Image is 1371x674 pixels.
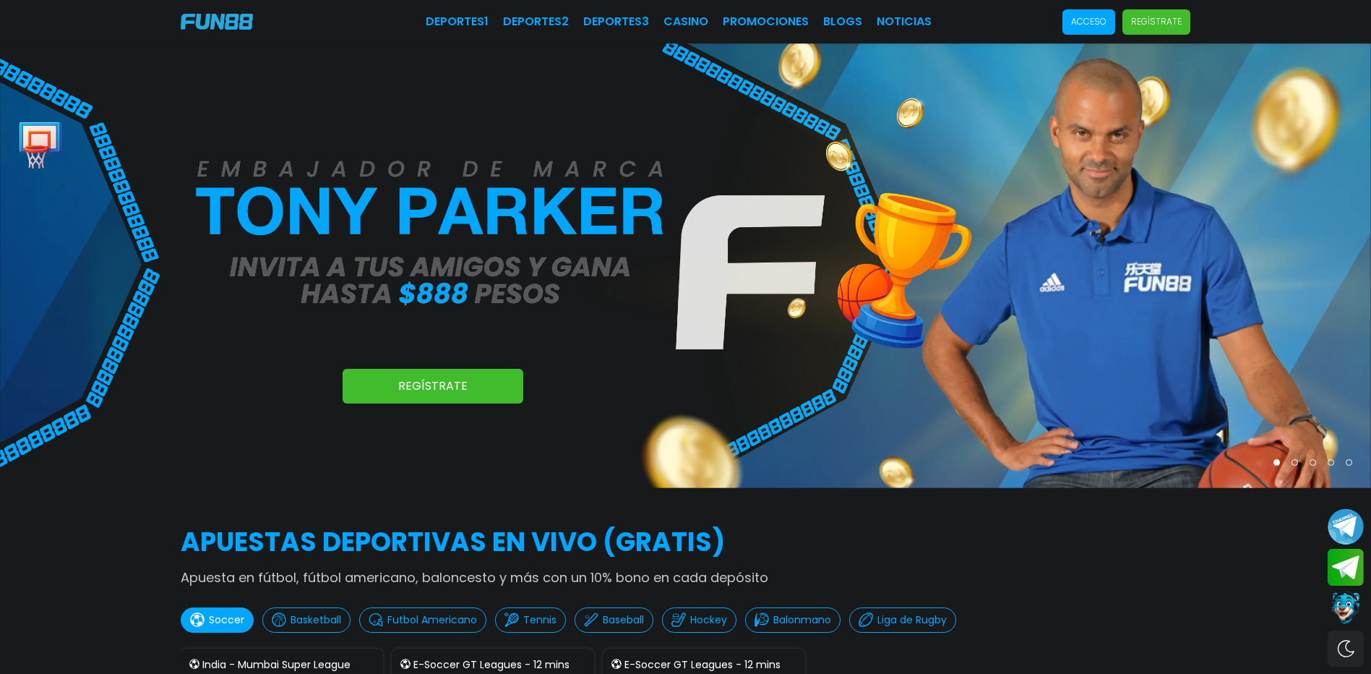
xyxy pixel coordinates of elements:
a: Promociones [723,13,809,30]
p: Apuesta en fútbol, fútbol americano, baloncesto y más con un 10% bono en cada depósito [181,568,1190,587]
button: Join telegram [1328,549,1364,586]
p: Baseball [603,613,644,628]
button: Futbol Americano [359,607,486,633]
p: Balonmano [773,613,831,628]
p: Futbol Americano [387,613,477,628]
a: CASINO [663,13,708,30]
button: Soccer [181,607,254,633]
p: Hockey [690,613,727,628]
div: Switch theme [1328,631,1364,667]
button: Contact customer service [1328,589,1364,627]
button: Balonmano [745,607,841,633]
a: NOTICIAS [877,13,932,30]
p: E-Soccer GT Leagues - 12 mins [624,657,781,673]
p: Soccer [209,613,244,628]
a: BLOGS [823,13,862,30]
a: Deportes3 [583,13,649,30]
a: Deportes2 [503,13,569,30]
p: Tennis [523,613,556,628]
p: Liga de Rugby [877,613,947,628]
button: Liga de Rugby [849,607,956,633]
button: Basketball [262,607,351,633]
a: Regístrate [343,369,523,404]
button: Hockey [662,607,736,633]
a: Deportes1 [426,13,489,30]
h2: APUESTAS DEPORTIVAS EN VIVO (gratis) [181,523,1190,562]
p: Regístrate [1131,15,1182,28]
button: Join telegram channel [1328,508,1364,545]
p: Acceso [1071,15,1106,28]
p: India - Mumbai Super League [202,657,351,673]
button: Baseball [575,607,653,633]
button: Tennis [495,607,566,633]
img: Company Logo [181,14,253,30]
p: Basketball [291,613,341,628]
p: E-Soccer GT Leagues - 12 mins [413,657,570,673]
